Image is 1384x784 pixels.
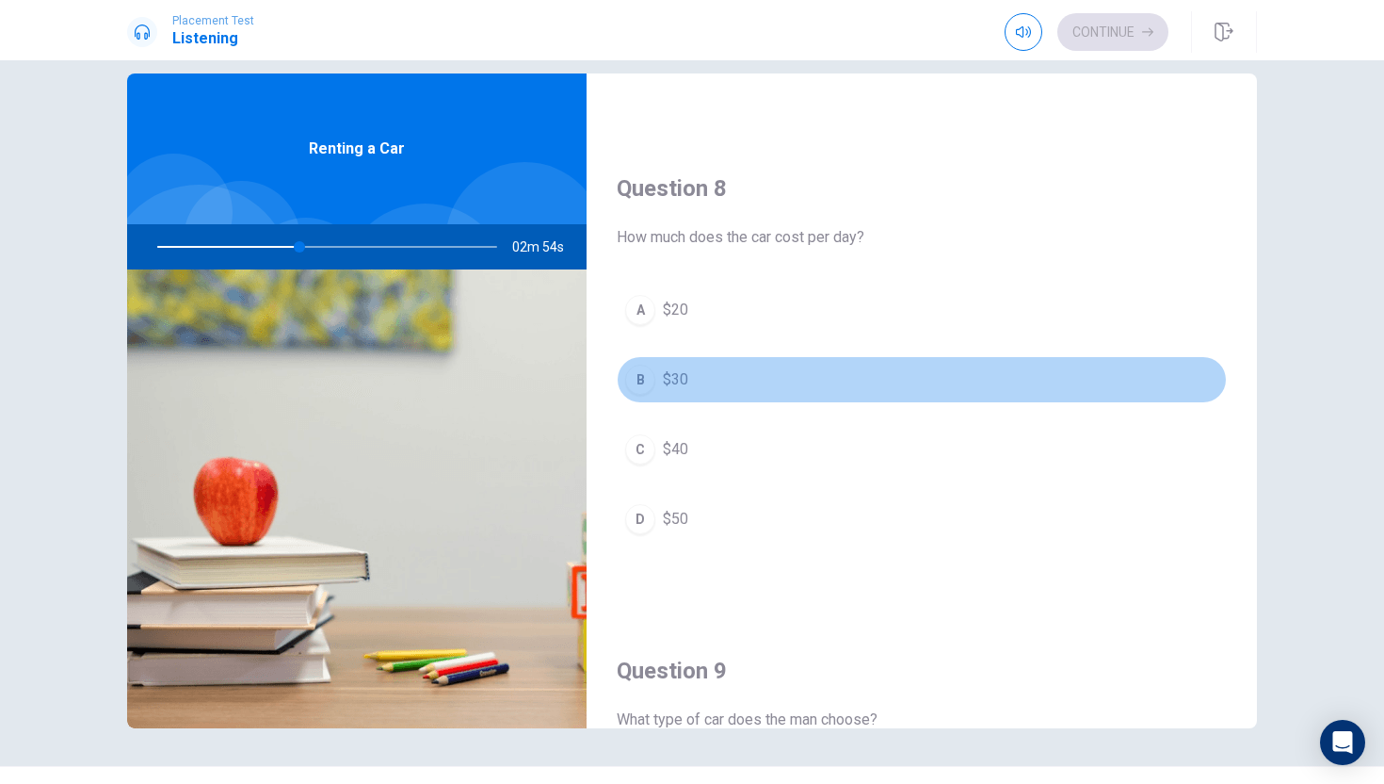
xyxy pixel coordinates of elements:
[617,709,1227,731] span: What type of car does the man choose?
[663,508,688,531] span: $50
[617,496,1227,543] button: D$50
[625,365,655,395] div: B
[625,504,655,534] div: D
[617,656,1227,686] h4: Question 9
[512,224,579,269] span: 02m 54s
[663,368,688,391] span: $30
[617,426,1227,473] button: C$40
[617,173,1227,204] h4: Question 8
[617,356,1227,403] button: B$30
[127,269,587,728] img: Renting a Car
[172,14,254,27] span: Placement Test
[617,286,1227,334] button: A$20
[1320,720,1365,765] div: Open Intercom Messenger
[617,226,1227,249] span: How much does the car cost per day?
[625,434,655,465] div: C
[172,27,254,50] h1: Listening
[309,138,405,160] span: Renting a Car
[663,299,688,321] span: $20
[625,295,655,325] div: A
[663,438,688,461] span: $40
